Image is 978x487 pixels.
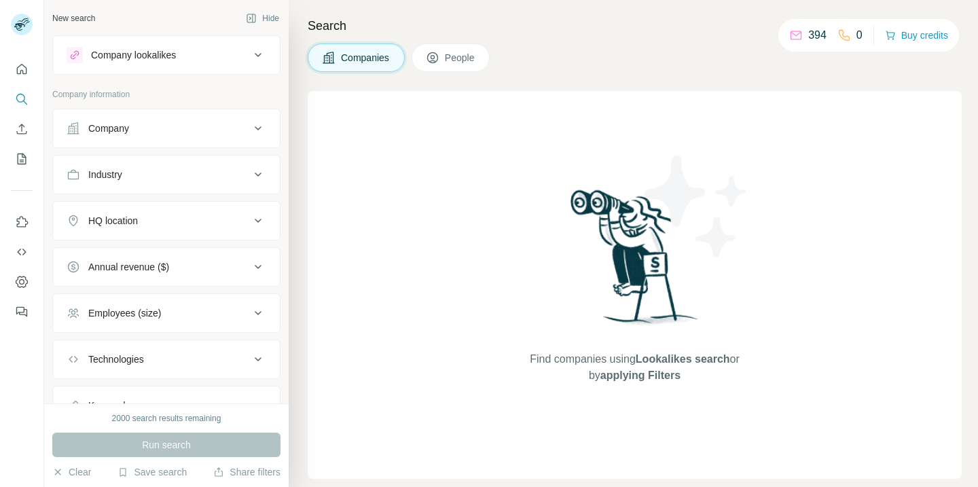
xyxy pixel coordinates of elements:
[445,51,476,65] span: People
[808,27,827,43] p: 394
[11,117,33,141] button: Enrich CSV
[53,112,280,145] button: Company
[52,465,91,479] button: Clear
[91,48,176,62] div: Company lookalikes
[11,300,33,324] button: Feedback
[53,251,280,283] button: Annual revenue ($)
[308,16,962,35] h4: Search
[526,351,743,384] span: Find companies using or by
[53,343,280,376] button: Technologies
[11,57,33,82] button: Quick start
[53,204,280,237] button: HQ location
[213,465,280,479] button: Share filters
[88,399,130,412] div: Keywords
[117,465,187,479] button: Save search
[11,147,33,171] button: My lists
[11,240,33,264] button: Use Surfe API
[341,51,391,65] span: Companies
[236,8,289,29] button: Hide
[11,87,33,111] button: Search
[635,145,757,268] img: Surfe Illustration - Stars
[885,26,948,45] button: Buy credits
[53,389,280,422] button: Keywords
[112,412,221,425] div: 2000 search results remaining
[636,353,730,365] span: Lookalikes search
[88,214,138,228] div: HQ location
[88,122,129,135] div: Company
[88,168,122,181] div: Industry
[53,297,280,329] button: Employees (size)
[11,210,33,234] button: Use Surfe on LinkedIn
[564,186,706,338] img: Surfe Illustration - Woman searching with binoculars
[88,306,161,320] div: Employees (size)
[856,27,863,43] p: 0
[53,39,280,71] button: Company lookalikes
[53,158,280,191] button: Industry
[600,369,681,381] span: applying Filters
[11,270,33,294] button: Dashboard
[88,260,169,274] div: Annual revenue ($)
[88,353,144,366] div: Technologies
[52,12,95,24] div: New search
[52,88,280,101] p: Company information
